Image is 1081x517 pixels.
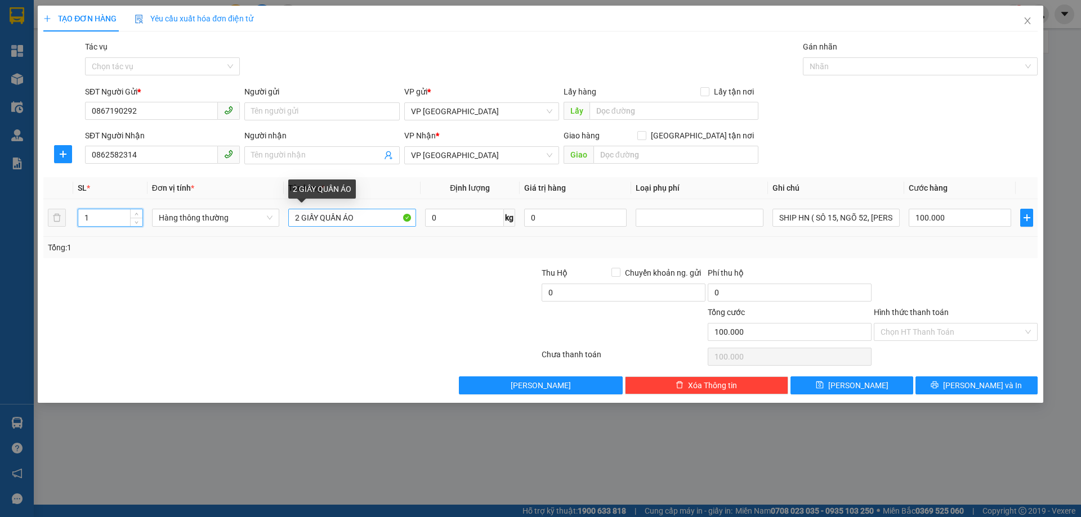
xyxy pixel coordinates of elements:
[1023,16,1032,25] span: close
[790,376,913,394] button: save[PERSON_NAME]
[828,379,888,392] span: [PERSON_NAME]
[224,150,233,159] span: phone
[130,209,142,218] span: Increase Value
[288,179,356,199] div: 2 GIẤY QUẦN ÁO
[564,146,593,164] span: Giao
[772,209,900,227] input: Ghi Chú
[14,14,70,70] img: logo.jpg
[43,14,117,23] span: TẠO ĐƠN HÀNG
[105,28,471,42] li: Cổ Đạm, xã [GEOGRAPHIC_DATA], [GEOGRAPHIC_DATA]
[593,146,758,164] input: Dọc đường
[1012,6,1043,37] button: Close
[564,131,600,140] span: Giao hàng
[130,218,142,226] span: Decrease Value
[159,209,273,226] span: Hàng thông thường
[85,129,240,142] div: SĐT Người Nhận
[1021,213,1032,222] span: plus
[803,42,837,51] label: Gán nhãn
[85,42,108,51] label: Tác vụ
[631,177,767,199] th: Loại phụ phí
[411,103,552,120] span: VP Xuân Giang
[135,14,253,23] span: Yêu cầu xuất hóa đơn điện tử
[411,147,552,164] span: VP Mỹ Đình
[78,183,87,192] span: SL
[14,82,168,119] b: GỬI : VP [GEOGRAPHIC_DATA]
[540,348,707,368] div: Chưa thanh toán
[504,209,515,227] span: kg
[708,267,872,284] div: Phí thu hộ
[54,145,72,163] button: plus
[931,381,939,390] span: printer
[404,86,559,98] div: VP gửi
[524,209,627,227] input: 0
[224,106,233,115] span: phone
[1020,209,1033,227] button: plus
[816,381,824,390] span: save
[133,219,140,226] span: down
[43,15,51,23] span: plus
[288,209,416,227] input: VD: Bàn, Ghế
[135,15,144,24] img: icon
[688,379,737,392] span: Xóa Thông tin
[708,308,745,317] span: Tổng cước
[874,308,949,317] label: Hình thức thanh toán
[909,183,948,192] span: Cước hàng
[459,376,623,394] button: [PERSON_NAME]
[524,183,566,192] span: Giá trị hàng
[564,87,596,96] span: Lấy hàng
[152,183,194,192] span: Đơn vị tính
[244,129,399,142] div: Người nhận
[85,86,240,98] div: SĐT Người Gửi
[404,131,436,140] span: VP Nhận
[676,381,684,390] span: delete
[564,102,589,120] span: Lấy
[105,42,471,56] li: Hotline: 1900252555
[511,379,571,392] span: [PERSON_NAME]
[646,129,758,142] span: [GEOGRAPHIC_DATA] tận nơi
[133,211,140,218] span: up
[48,241,417,254] div: Tổng: 1
[55,150,72,159] span: plus
[542,268,568,277] span: Thu Hộ
[384,151,393,160] span: user-add
[943,379,1022,392] span: [PERSON_NAME] và In
[625,376,789,394] button: deleteXóa Thông tin
[48,209,66,227] button: delete
[915,376,1038,394] button: printer[PERSON_NAME] và In
[768,177,904,199] th: Ghi chú
[620,267,705,279] span: Chuyển khoản ng. gửi
[709,86,758,98] span: Lấy tận nơi
[450,183,490,192] span: Định lượng
[244,86,399,98] div: Người gửi
[589,102,758,120] input: Dọc đường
